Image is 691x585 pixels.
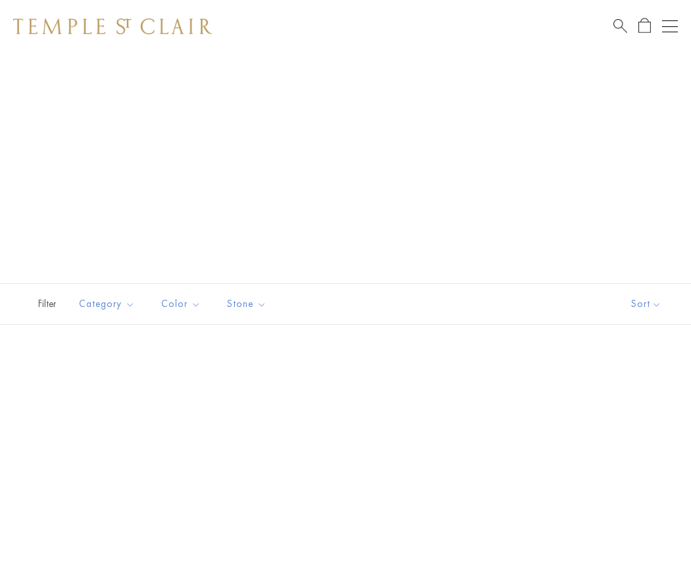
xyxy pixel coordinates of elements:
[151,289,211,319] button: Color
[72,296,145,312] span: Category
[662,18,678,34] button: Open navigation
[638,18,651,34] a: Open Shopping Bag
[69,289,145,319] button: Category
[613,18,627,34] a: Search
[601,284,691,324] button: Show sort by
[155,296,211,312] span: Color
[220,296,276,312] span: Stone
[217,289,276,319] button: Stone
[13,18,212,34] img: Temple St. Clair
